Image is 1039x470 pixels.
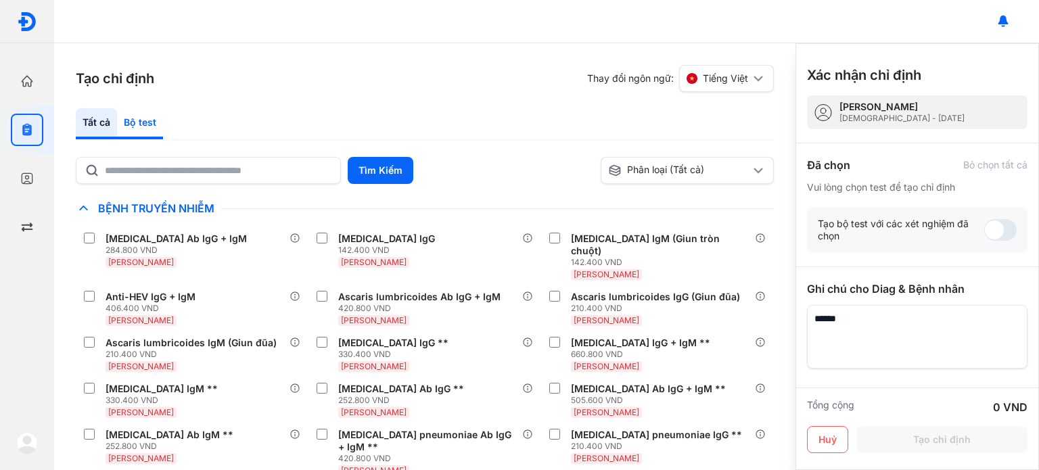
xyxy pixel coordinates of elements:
button: Huỷ [807,426,848,453]
div: 406.400 VND [106,303,201,314]
span: [PERSON_NAME] [341,407,407,417]
div: 505.600 VND [571,395,731,406]
div: 142.400 VND [338,245,440,256]
div: 420.800 VND [338,303,506,314]
div: 142.400 VND [571,257,755,268]
div: [DEMOGRAPHIC_DATA] - [DATE] [839,113,965,124]
div: Bộ test [117,108,163,139]
img: logo [17,11,37,32]
div: [MEDICAL_DATA] IgM (Giun tròn chuột) [571,233,749,257]
div: [MEDICAL_DATA] Ab IgG ** [338,383,464,395]
div: 330.400 VND [106,395,223,406]
span: [PERSON_NAME] [574,361,639,371]
span: [PERSON_NAME] [574,407,639,417]
div: Ascaris lumbricoides Ab IgG + IgM [338,291,501,303]
div: 210.400 VND [106,349,282,360]
span: [PERSON_NAME] [108,361,174,371]
button: Tạo chỉ định [856,426,1028,453]
div: [MEDICAL_DATA] pneumoniae Ab IgG + IgM ** [338,429,517,453]
div: 330.400 VND [338,349,454,360]
span: [PERSON_NAME] [108,407,174,417]
button: Tìm Kiếm [348,157,413,184]
h3: Xác nhận chỉ định [807,66,921,85]
div: Tất cả [76,108,117,139]
div: 252.800 VND [106,441,239,452]
h3: Tạo chỉ định [76,69,154,88]
div: Tạo bộ test với các xét nghiệm đã chọn [818,218,984,242]
div: Bỏ chọn tất cả [963,159,1028,171]
div: [PERSON_NAME] [839,101,965,113]
span: [PERSON_NAME] [341,257,407,267]
div: 420.800 VND [338,453,522,464]
div: [MEDICAL_DATA] IgG + IgM ** [571,337,710,349]
span: [PERSON_NAME] [574,269,639,279]
span: [PERSON_NAME] [341,315,407,325]
div: 0 VND [993,399,1028,415]
div: Ascaris lumbricoides IgM (Giun đũa) [106,337,277,349]
div: Phân loại (Tất cả) [608,164,750,177]
div: [MEDICAL_DATA] Ab IgG + IgM ** [571,383,726,395]
div: Tổng cộng [807,399,854,415]
div: Ghi chú cho Diag & Bệnh nhân [807,281,1028,297]
span: Tiếng Việt [703,72,748,85]
img: logo [16,432,38,454]
div: [MEDICAL_DATA] Ab IgM ** [106,429,233,441]
div: Đã chọn [807,157,850,173]
div: [MEDICAL_DATA] Ab IgG + IgM [106,233,247,245]
div: [MEDICAL_DATA] IgG ** [338,337,448,349]
div: [MEDICAL_DATA] IgM ** [106,383,218,395]
span: [PERSON_NAME] [108,453,174,463]
span: [PERSON_NAME] [341,361,407,371]
div: Anti-HEV IgG + IgM [106,291,195,303]
div: 660.800 VND [571,349,716,360]
div: 210.400 VND [571,441,747,452]
div: 252.800 VND [338,395,469,406]
div: Vui lòng chọn test để tạo chỉ định [807,181,1028,193]
div: [MEDICAL_DATA] pneumoniae IgG ** [571,429,742,441]
div: [MEDICAL_DATA] IgG [338,233,435,245]
span: [PERSON_NAME] [574,453,639,463]
span: [PERSON_NAME] [574,315,639,325]
div: Thay đổi ngôn ngữ: [587,65,774,92]
div: 210.400 VND [571,303,745,314]
span: [PERSON_NAME] [108,257,174,267]
div: Ascaris lumbricoides IgG (Giun đũa) [571,291,740,303]
span: [PERSON_NAME] [108,315,174,325]
span: Bệnh Truyền Nhiễm [91,202,221,215]
div: 284.800 VND [106,245,252,256]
